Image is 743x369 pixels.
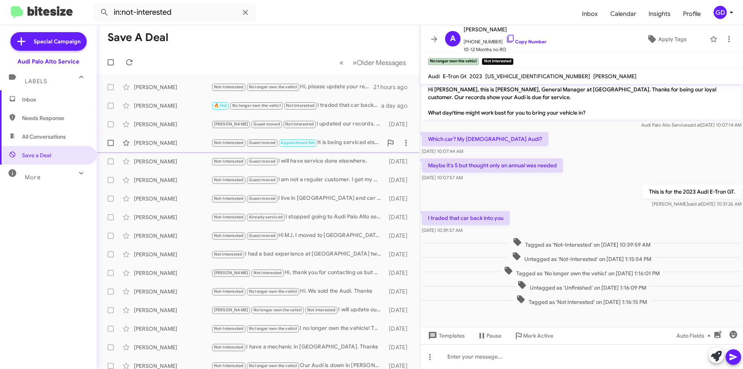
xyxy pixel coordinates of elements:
span: [DATE] 10:07:44 AM [422,148,463,154]
div: I have a mechanic in [GEOGRAPHIC_DATA]. Thanks [211,343,385,352]
div: I will update our records. Thank you for letting us know. [211,305,385,314]
div: [PERSON_NAME] [134,158,211,165]
span: Tagged as 'No longer own the vehicl' on [DATE] 1:16:01 PM [501,266,663,277]
span: No longer own the vehicl [232,103,281,108]
div: [DATE] [385,269,414,277]
button: Apply Tags [627,32,706,46]
span: Not Interested [307,307,336,312]
span: Not Interested [285,122,314,127]
div: I updated our records. Thank you for letting us know. Have a wonderful day! [211,120,385,129]
button: Next [348,55,411,70]
div: [PERSON_NAME] [134,139,211,147]
span: Not Interested [286,103,315,108]
div: [DATE] [385,195,414,203]
button: Auto Fields [670,329,720,343]
span: [PHONE_NUMBER] [464,34,546,46]
div: I live in [GEOGRAPHIC_DATA] and car is serviced in [GEOGRAPHIC_DATA] [211,194,385,203]
button: Previous [335,55,348,70]
div: [PERSON_NAME] [134,343,211,351]
span: Mark Active [523,329,553,343]
div: Hi. We sold the Audi. Thanks [211,287,385,296]
span: Not-Interested [214,215,244,220]
a: Profile [677,3,707,25]
div: [PERSON_NAME] [134,232,211,240]
span: [PERSON_NAME] [214,307,248,312]
span: Appointment Set [281,140,315,145]
div: I stopped going to Audi Palo Alto service and now use another dealer's service department [211,213,385,221]
span: More [25,174,41,181]
span: [US_VEHICLE_IDENTIFICATION_NUMBER] [485,73,590,80]
span: [PERSON_NAME] [214,122,248,127]
div: [PERSON_NAME] [134,269,211,277]
span: No longer own the vehicl [253,307,302,312]
span: Untagged as 'Not-Interested' on [DATE] 1:15:54 PM [509,252,654,263]
a: Calendar [604,3,642,25]
span: Not Interested [214,252,243,257]
div: [PERSON_NAME] [134,251,211,258]
span: Guest moved [249,177,276,182]
a: Insights [642,3,677,25]
div: Hi, please update your records that we no longer have any Audi's (the A3 and Q5 have been sold)..... [211,82,373,91]
span: [PERSON_NAME] [464,25,546,34]
div: I traded that car back into you [211,101,381,110]
p: Hi [PERSON_NAME], this is [PERSON_NAME], General Manager at [GEOGRAPHIC_DATA]. Thanks for being o... [422,82,741,120]
input: Search [94,3,256,22]
div: Audi Palo Alto Service [17,58,79,65]
div: [PERSON_NAME] [134,288,211,295]
div: [PERSON_NAME] [134,325,211,333]
div: [DATE] [385,176,414,184]
span: No longer own the vehicl [249,326,298,331]
span: Not-Interested [214,196,244,201]
span: said at [687,122,701,128]
span: 2023 [469,73,482,80]
span: 🔥 Hot [214,103,227,108]
div: [DATE] [385,213,414,221]
button: Pause [471,329,508,343]
p: Which car? My [DEMOGRAPHIC_DATA] Audi? [422,132,548,146]
div: [DATE] [385,120,414,128]
span: Guest moved [249,196,276,201]
div: [PERSON_NAME] [134,83,211,91]
div: [PERSON_NAME] [134,176,211,184]
span: 10-12 Months no RO [464,46,546,53]
span: Not-Interested [214,159,244,164]
span: A [450,33,455,45]
span: Pause [486,329,502,343]
span: Guest moved [253,122,280,127]
div: a day ago [381,102,414,110]
p: Maybe it's 5 but thought only an annual was needed [422,158,563,172]
div: [DATE] [385,306,414,314]
div: I am not a regular customer. I get my Audi serviced in [GEOGRAPHIC_DATA], [GEOGRAPHIC_DATA] [211,175,385,184]
div: [PERSON_NAME] [134,195,211,203]
span: Guest moved [249,159,276,164]
div: It is being serviced elsewhere. I still have a foul taste in my mouth when I think of the slow al... [211,138,383,147]
div: GD [714,6,727,19]
button: Templates [420,329,471,343]
nav: Page navigation example [335,55,411,70]
span: Save a Deal [22,151,51,159]
span: Not-Interested [214,326,244,331]
span: [DATE] 10:39:57 AM [422,227,462,233]
div: [PERSON_NAME] [134,102,211,110]
a: Inbox [576,3,604,25]
span: [PERSON_NAME] [DATE] 10:31:26 AM [652,201,741,207]
span: said at [688,201,702,207]
span: Older Messages [357,58,406,67]
div: [DATE] [385,325,414,333]
span: Not Interested [253,270,282,275]
span: No longer own the vehicl [249,289,298,294]
span: Apply Tags [658,32,687,46]
span: Not-Interested [214,177,244,182]
div: I will have service done elsewhere. [211,157,385,166]
div: [PERSON_NAME] [134,120,211,128]
span: Audi Palo Alto Service [DATE] 10:07:14 AM [641,122,741,128]
span: Auto Fields [676,329,714,343]
div: [PERSON_NAME] [134,213,211,221]
div: Hi MJ, I moved to [GEOGRAPHIC_DATA] so I just finished the service at [GEOGRAPHIC_DATA][PERSON_NA... [211,231,385,240]
span: Not-Interested [214,140,244,145]
span: Not-Interested [214,289,244,294]
div: 21 hours ago [373,83,414,91]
